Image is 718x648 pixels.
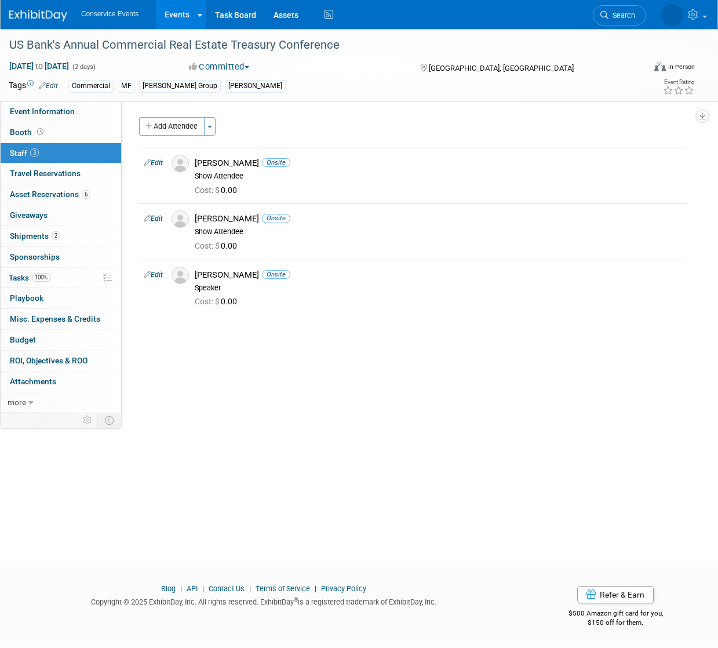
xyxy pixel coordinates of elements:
div: $150 off for them. [537,618,695,628]
span: Conservice Events [81,10,139,18]
span: Booth not reserved yet [35,128,46,136]
span: Playbook [10,293,43,303]
span: 0.00 [195,241,242,250]
a: Privacy Policy [321,584,366,593]
a: Booth [1,122,121,143]
sup: ® [294,596,298,603]
span: Onsite [262,214,290,223]
span: more [8,398,26,407]
span: Event Information [10,107,75,116]
div: [PERSON_NAME] Group [139,80,221,92]
div: [PERSON_NAME] [225,80,286,92]
a: Blog [161,584,176,593]
td: Toggle Event Tabs [98,413,122,428]
span: | [246,584,254,593]
a: Sponsorships [1,247,121,267]
div: [PERSON_NAME] [195,270,681,281]
a: Staff3 [1,143,121,163]
span: 0.00 [195,185,242,195]
a: Tasks100% [1,268,121,288]
a: Edit [144,159,163,167]
span: | [177,584,185,593]
span: ROI, Objectives & ROO [10,356,88,365]
a: Contact Us [209,584,245,593]
img: Associate-Profile-5.png [172,267,189,284]
span: Cost: $ [195,241,221,250]
span: 0.00 [195,297,242,306]
span: to [34,61,45,71]
span: (2 days) [71,63,96,71]
span: Attachments [10,377,56,386]
img: Amiee Griffey [661,4,683,26]
a: Giveaways [1,205,121,225]
div: [PERSON_NAME] [195,158,681,169]
a: Attachments [1,372,121,392]
div: $500 Amazon gift card for you, [537,601,695,628]
a: Shipments2 [1,226,121,246]
span: Booth [10,128,46,137]
a: Search [593,5,646,26]
span: Onsite [262,270,290,279]
span: Travel Reservations [10,169,81,178]
span: Search [608,11,635,20]
a: Event Information [1,101,121,122]
div: [PERSON_NAME] [195,213,681,224]
span: Asset Reservations [10,190,90,199]
span: 3 [30,148,39,157]
span: Onsite [262,158,290,167]
button: Add Attendee [139,117,205,136]
span: Sponsorships [10,252,60,261]
span: 2 [52,231,60,240]
img: Format-Inperson.png [654,62,666,71]
a: Misc. Expenses & Credits [1,309,121,329]
a: Edit [144,271,163,279]
div: Event Rating [663,79,694,85]
div: Copyright © 2025 ExhibitDay, Inc. All rights reserved. ExhibitDay is a registered trademark of Ex... [9,594,519,607]
td: Personalize Event Tab Strip [78,413,98,428]
a: Edit [39,82,58,90]
a: Terms of Service [256,584,310,593]
div: Speaker [195,283,681,293]
img: Associate-Profile-5.png [172,210,189,228]
a: Edit [144,214,163,223]
div: In-Person [668,63,695,71]
a: Travel Reservations [1,163,121,184]
span: Cost: $ [195,297,221,306]
button: Committed [185,61,254,73]
span: Cost: $ [195,185,221,195]
span: Shipments [10,231,60,241]
span: 6 [82,190,90,199]
div: Show Attendee [195,227,681,236]
td: Tags [9,79,58,93]
span: [GEOGRAPHIC_DATA], [GEOGRAPHIC_DATA] [429,64,574,72]
span: Giveaways [10,210,48,220]
span: Budget [10,335,36,344]
span: Misc. Expenses & Credits [10,314,100,323]
div: Show Attendee [195,172,681,181]
a: Budget [1,330,121,350]
span: [DATE] [DATE] [9,61,70,71]
img: ExhibitDay [9,10,67,21]
div: Commercial [68,80,114,92]
a: Refer & Earn [577,586,654,603]
a: Asset Reservations6 [1,184,121,205]
a: more [1,392,121,413]
span: | [312,584,319,593]
div: MF [118,80,135,92]
div: US Bank's Annual Commercial Real Estate Treasury Conference [5,35,636,56]
span: | [199,584,207,593]
span: Tasks [9,273,50,282]
div: Event Format [595,60,695,78]
a: API [187,584,198,593]
img: Associate-Profile-5.png [172,155,189,172]
a: Playbook [1,288,121,308]
span: Staff [10,148,39,158]
a: ROI, Objectives & ROO [1,351,121,371]
span: 100% [32,273,50,282]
